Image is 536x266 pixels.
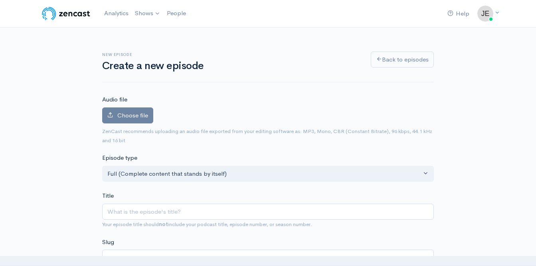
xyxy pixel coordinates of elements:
label: Episode type [102,153,137,163]
a: Back to episodes [371,52,434,68]
a: People [164,5,189,22]
h1: Create a new episode [102,60,361,72]
img: ZenCast Logo [41,6,91,22]
label: Slug [102,238,114,247]
input: What is the episode's title? [102,204,434,220]
span: Choose file [117,111,148,119]
iframe: gist-messenger-bubble-iframe [509,239,528,258]
strong: not [159,221,168,228]
h6: New episode [102,52,361,57]
button: Full (Complete content that stands by itself) [102,166,434,182]
small: ZenCast recommends uploading an audio file exported from your editing software as: MP3, Mono, CBR... [102,128,432,144]
a: Help [444,5,473,22]
label: Title [102,191,114,200]
img: ... [477,6,493,22]
a: Shows [132,5,164,22]
label: Audio file [102,95,127,104]
a: Analytics [101,5,132,22]
small: Your episode title should include your podcast title, episode number, or season number. [102,221,312,228]
input: title-of-episode [102,250,434,266]
div: Full (Complete content that stands by itself) [107,169,421,179]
